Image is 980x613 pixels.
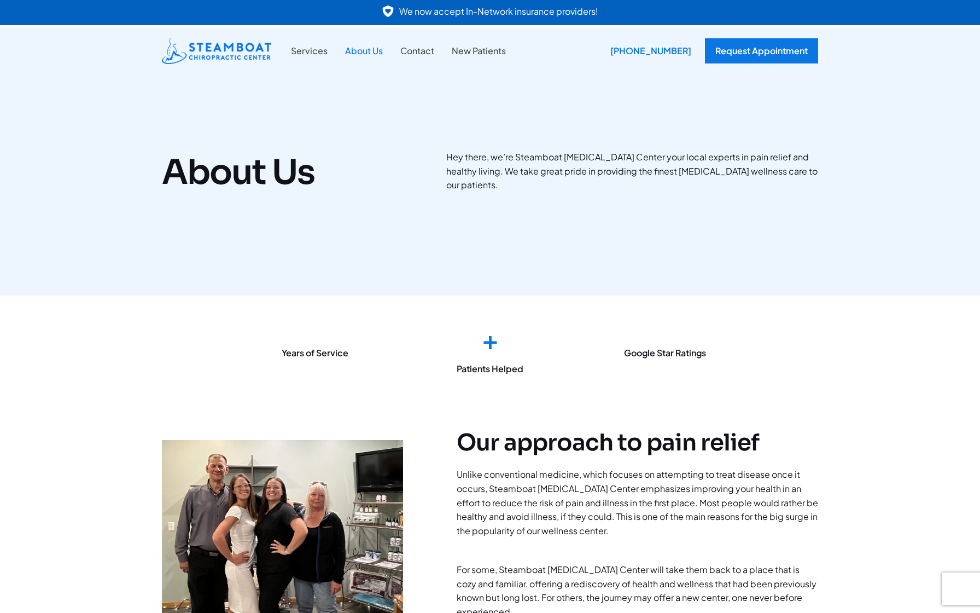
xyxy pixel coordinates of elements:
[443,44,515,58] a: New Patients
[457,467,818,537] p: Unlike conventional medicine, which focuses on attempting to treat disease once it occurs, Steamb...
[392,44,443,58] a: Contact
[162,152,424,193] h1: About Us
[162,38,271,64] img: Steamboat Chiropractic Center
[336,44,392,58] a: About Us
[408,363,572,374] div: Patients Helped
[602,38,694,63] a: [PHONE_NUMBER]
[583,347,747,358] div: Google Star Ratings
[482,322,499,355] span: +
[457,429,818,456] h2: Our approach to pain relief
[282,44,336,58] a: Services
[705,38,818,63] a: Request Appointment
[602,38,699,63] div: [PHONE_NUMBER]
[233,347,397,358] div: Years of Service
[282,44,515,58] nav: Site Navigation
[446,150,818,192] p: Hey there, we’re Steamboat [MEDICAL_DATA] Center your local experts in pain relief and healthy li...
